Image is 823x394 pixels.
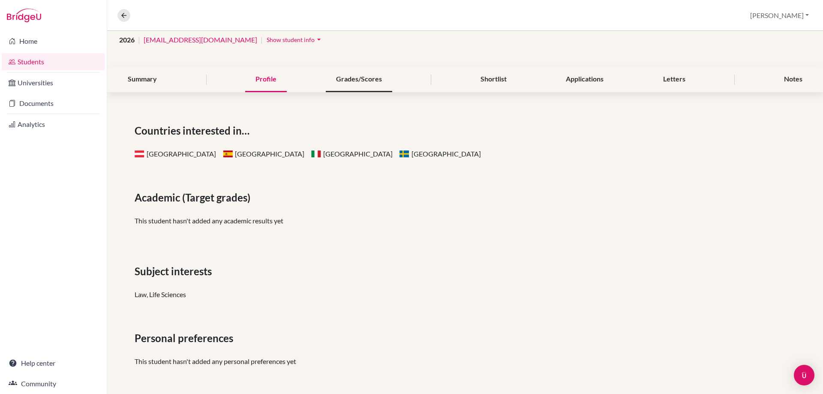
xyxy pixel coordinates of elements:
[315,35,323,44] i: arrow_drop_down
[135,331,237,346] span: Personal preferences
[266,33,324,46] button: Show student infoarrow_drop_down
[245,67,287,92] div: Profile
[135,356,796,367] p: This student hasn't added any personal preferences yet
[2,116,105,133] a: Analytics
[261,35,263,45] span: |
[135,150,216,158] span: [GEOGRAPHIC_DATA]
[2,375,105,392] a: Community
[119,35,135,45] span: 2026
[311,150,321,158] span: Italy
[556,67,614,92] div: Applications
[2,74,105,91] a: Universities
[117,67,167,92] div: Summary
[223,150,233,158] span: Spain
[2,355,105,372] a: Help center
[399,150,410,158] span: Sweden
[135,264,215,279] span: Subject interests
[144,35,257,45] a: [EMAIL_ADDRESS][DOMAIN_NAME]
[138,35,140,45] span: |
[267,36,315,43] span: Show student info
[135,190,254,205] span: Academic (Target grades)
[223,150,304,158] span: [GEOGRAPHIC_DATA]
[135,123,253,138] span: Countries interested in…
[2,53,105,70] a: Students
[399,150,481,158] span: [GEOGRAPHIC_DATA]
[135,289,796,300] div: Law, Life Sciences
[326,67,392,92] div: Grades/Scores
[2,95,105,112] a: Documents
[311,150,393,158] span: [GEOGRAPHIC_DATA]
[135,150,145,158] span: Austria
[7,9,41,22] img: Bridge-U
[135,216,796,226] p: This student hasn't added any academic results yet
[794,365,814,385] div: Open Intercom Messenger
[470,67,517,92] div: Shortlist
[653,67,696,92] div: Letters
[774,67,813,92] div: Notes
[2,33,105,50] a: Home
[746,7,813,24] button: [PERSON_NAME]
